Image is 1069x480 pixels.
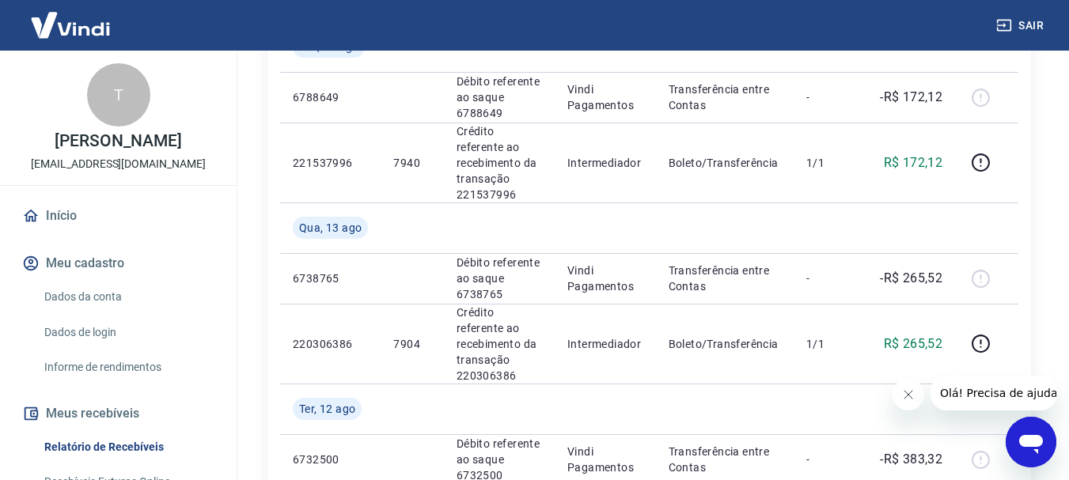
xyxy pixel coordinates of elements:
[19,1,122,49] img: Vindi
[19,396,218,431] button: Meus recebíveis
[293,336,368,352] p: 220306386
[457,74,542,121] p: Débito referente ao saque 6788649
[293,452,368,467] p: 6732500
[567,81,643,113] p: Vindi Pagamentos
[806,89,853,105] p: -
[669,263,781,294] p: Transferência entre Contas
[31,156,206,172] p: [EMAIL_ADDRESS][DOMAIN_NAME]
[993,11,1050,40] button: Sair
[38,431,218,463] a: Relatório de Recebíveis
[19,246,218,281] button: Meu cadastro
[9,11,133,24] span: Olá! Precisa de ajuda?
[806,155,853,171] p: 1/1
[87,63,150,127] div: T
[880,450,942,469] p: -R$ 383,32
[669,155,781,171] p: Boleto/Transferência
[880,269,942,288] p: -R$ 265,52
[884,153,943,172] p: R$ 172,12
[19,198,218,233] a: Início
[293,89,368,105] p: 6788649
[931,376,1056,410] iframe: Mensagem da empresa
[293,270,368,286] p: 6738765
[880,88,942,107] p: -R$ 172,12
[806,452,853,467] p: -
[299,401,355,417] span: Ter, 12 ago
[893,379,924,410] iframe: Fechar mensagem
[393,155,430,171] p: 7940
[567,263,643,294] p: Vindi Pagamentos
[393,336,430,352] p: 7904
[669,336,781,352] p: Boleto/Transferência
[806,336,853,352] p: 1/1
[457,123,542,202] p: Crédito referente ao recebimento da transação 221537996
[669,81,781,113] p: Transferência entre Contas
[38,281,218,313] a: Dados da conta
[55,133,181,149] p: [PERSON_NAME]
[806,270,853,286] p: -
[669,444,781,475] p: Transferência entre Contas
[38,351,218,384] a: Informe de rendimentos
[299,220,362,236] span: Qua, 13 ago
[293,155,368,171] p: 221537996
[38,316,218,349] a: Dados de login
[567,336,643,352] p: Intermediador
[884,334,943,353] p: R$ 265,52
[457,304,542,384] p: Crédito referente ao recebimento da transação 220306386
[567,444,643,475] p: Vindi Pagamentos
[457,255,542,302] p: Débito referente ao saque 6738765
[1006,417,1056,467] iframe: Botão para abrir a janela de mensagens
[567,155,643,171] p: Intermediador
